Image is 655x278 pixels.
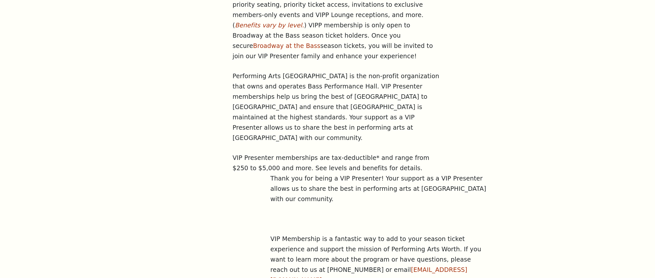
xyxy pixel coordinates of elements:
p: Thank you for being a VIP Presenter! Your support as a VIP Presenter allows us to share the best ... [270,173,489,204]
a: Broadway at the Bass [253,42,320,49]
p: Performing Arts [GEOGRAPHIC_DATA] is the non-profit organization that owns and operates Bass Perf... [233,71,442,143]
a: Benefits vary by level. [235,22,304,29]
p: VIP Presenter memberships are tax-deductible* and range from $250 to $5,000 and more. See levels ... [233,153,442,173]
